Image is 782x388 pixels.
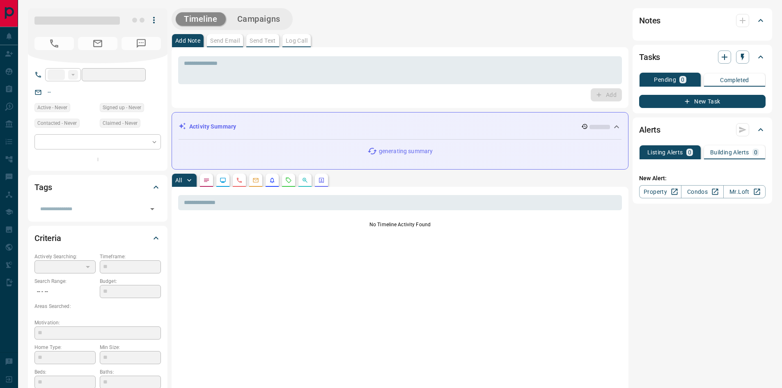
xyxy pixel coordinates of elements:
span: No Number [34,37,74,50]
span: Signed up - Never [103,103,141,112]
h2: Notes [639,14,660,27]
button: Open [147,203,158,215]
div: Alerts [639,120,766,140]
a: -- [48,89,51,95]
p: Beds: [34,368,96,376]
a: Condos [681,185,723,198]
div: Activity Summary [179,119,621,134]
span: Active - Never [37,103,67,112]
svg: Notes [203,177,210,184]
h2: Tasks [639,51,660,64]
p: Baths: [100,368,161,376]
button: New Task [639,95,766,108]
p: Building Alerts [710,149,749,155]
span: No Number [122,37,161,50]
p: Activity Summary [189,122,236,131]
p: 0 [688,149,691,155]
div: Criteria [34,228,161,248]
svg: Emails [252,177,259,184]
div: Tasks [639,47,766,67]
p: Min Size: [100,344,161,351]
svg: Listing Alerts [269,177,275,184]
p: New Alert: [639,174,766,183]
svg: Requests [285,177,292,184]
p: Actively Searching: [34,253,96,260]
p: Motivation: [34,319,161,326]
h2: Tags [34,181,52,194]
span: Claimed - Never [103,119,138,127]
p: -- - -- [34,285,96,298]
p: All [175,177,182,183]
p: Add Note [175,38,200,44]
p: Listing Alerts [647,149,683,155]
p: Home Type: [34,344,96,351]
svg: Agent Actions [318,177,325,184]
p: Completed [720,77,749,83]
div: Tags [34,177,161,197]
p: 0 [754,149,757,155]
p: generating summary [379,147,433,156]
p: 0 [681,77,684,83]
h2: Alerts [639,123,660,136]
p: Areas Searched: [34,303,161,310]
a: Mr.Loft [723,185,766,198]
h2: Criteria [34,232,61,245]
p: Search Range: [34,278,96,285]
button: Timeline [176,12,226,26]
p: Pending [654,77,676,83]
div: Notes [639,11,766,30]
p: No Timeline Activity Found [178,221,622,228]
svg: Calls [236,177,243,184]
span: Contacted - Never [37,119,77,127]
p: Budget: [100,278,161,285]
button: Campaigns [229,12,289,26]
svg: Lead Browsing Activity [220,177,226,184]
a: Property [639,185,681,198]
p: Timeframe: [100,253,161,260]
svg: Opportunities [302,177,308,184]
span: No Email [78,37,117,50]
